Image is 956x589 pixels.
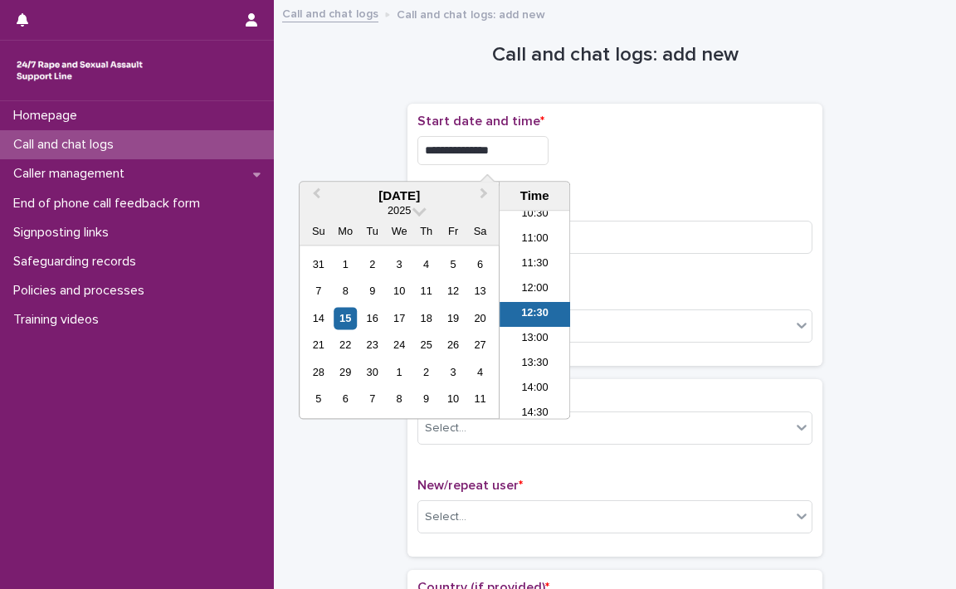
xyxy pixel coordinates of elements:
li: 10:30 [500,203,570,228]
div: Choose Thursday, September 11th, 2025 [415,280,437,303]
span: Start date and time [417,114,544,128]
div: Choose Friday, October 3rd, 2025 [442,361,465,383]
div: Choose Monday, September 15th, 2025 [334,307,357,329]
div: Choose Saturday, September 13th, 2025 [469,280,491,303]
li: 14:00 [500,377,570,402]
p: Signposting links [7,225,122,241]
div: Choose Tuesday, September 2nd, 2025 [361,253,383,275]
div: Su [307,221,329,243]
img: rhQMoQhaT3yELyF149Cw [13,54,146,87]
div: Choose Saturday, October 4th, 2025 [469,361,491,383]
p: Policies and processes [7,283,158,299]
div: Choose Wednesday, September 10th, 2025 [388,280,411,303]
p: End of phone call feedback form [7,196,213,212]
div: Choose Saturday, September 20th, 2025 [469,307,491,329]
h1: Call and chat logs: add new [407,43,822,67]
div: Choose Sunday, September 28th, 2025 [307,361,329,383]
div: Choose Tuesday, September 16th, 2025 [361,307,383,329]
li: 11:00 [500,228,570,253]
div: Choose Friday, October 10th, 2025 [442,388,465,411]
p: Safeguarding records [7,254,149,270]
div: Mo [334,221,357,243]
div: Choose Friday, September 26th, 2025 [442,334,465,357]
div: Choose Thursday, September 18th, 2025 [415,307,437,329]
div: Th [415,221,437,243]
div: Choose Wednesday, September 24th, 2025 [388,334,411,357]
div: Choose Tuesday, September 23rd, 2025 [361,334,383,357]
div: Fr [442,221,465,243]
div: Choose Friday, September 12th, 2025 [442,280,465,303]
div: Choose Friday, September 19th, 2025 [442,307,465,329]
li: 11:30 [500,253,570,278]
div: Choose Thursday, September 4th, 2025 [415,253,437,275]
li: 13:30 [500,353,570,377]
div: Choose Tuesday, September 30th, 2025 [361,361,383,383]
button: Previous Month [301,183,328,210]
div: We [388,221,411,243]
p: Training videos [7,312,112,328]
div: Select... [425,420,466,437]
div: month 2025-09 [305,251,494,413]
div: Tu [361,221,383,243]
div: Choose Sunday, September 7th, 2025 [307,280,329,303]
div: Choose Wednesday, October 1st, 2025 [388,361,411,383]
div: Choose Tuesday, October 7th, 2025 [361,388,383,411]
a: Call and chat logs [282,3,378,22]
li: 12:00 [500,278,570,303]
div: Select... [425,509,466,526]
div: Choose Monday, September 1st, 2025 [334,253,357,275]
div: Choose Monday, October 6th, 2025 [334,388,357,411]
div: Time [504,188,565,203]
div: Choose Monday, September 29th, 2025 [334,361,357,383]
div: Choose Saturday, September 6th, 2025 [469,253,491,275]
button: Next Month [472,183,499,210]
span: New/repeat user [417,479,523,492]
div: Choose Monday, September 8th, 2025 [334,280,357,303]
div: Sa [469,221,491,243]
div: Choose Sunday, September 21st, 2025 [307,334,329,357]
div: Choose Saturday, September 27th, 2025 [469,334,491,357]
li: 14:30 [500,402,570,427]
li: 13:00 [500,328,570,353]
div: Choose Sunday, September 14th, 2025 [307,307,329,329]
p: Call and chat logs: add new [397,4,545,22]
div: Choose Tuesday, September 9th, 2025 [361,280,383,303]
div: Choose Thursday, October 2nd, 2025 [415,361,437,383]
div: Choose Thursday, October 9th, 2025 [415,388,437,411]
span: 2025 [388,205,411,217]
div: Choose Sunday, August 31st, 2025 [307,253,329,275]
div: Choose Saturday, October 11th, 2025 [469,388,491,411]
div: Choose Friday, September 5th, 2025 [442,253,465,275]
p: Call and chat logs [7,137,127,153]
div: Choose Wednesday, October 8th, 2025 [388,388,411,411]
div: Choose Thursday, September 25th, 2025 [415,334,437,357]
p: Homepage [7,108,90,124]
div: Choose Wednesday, September 17th, 2025 [388,307,411,329]
div: Choose Wednesday, September 3rd, 2025 [388,253,411,275]
li: 12:30 [500,303,570,328]
div: Choose Sunday, October 5th, 2025 [307,388,329,411]
p: Caller management [7,166,138,182]
div: Choose Monday, September 22nd, 2025 [334,334,357,357]
div: [DATE] [300,188,499,203]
